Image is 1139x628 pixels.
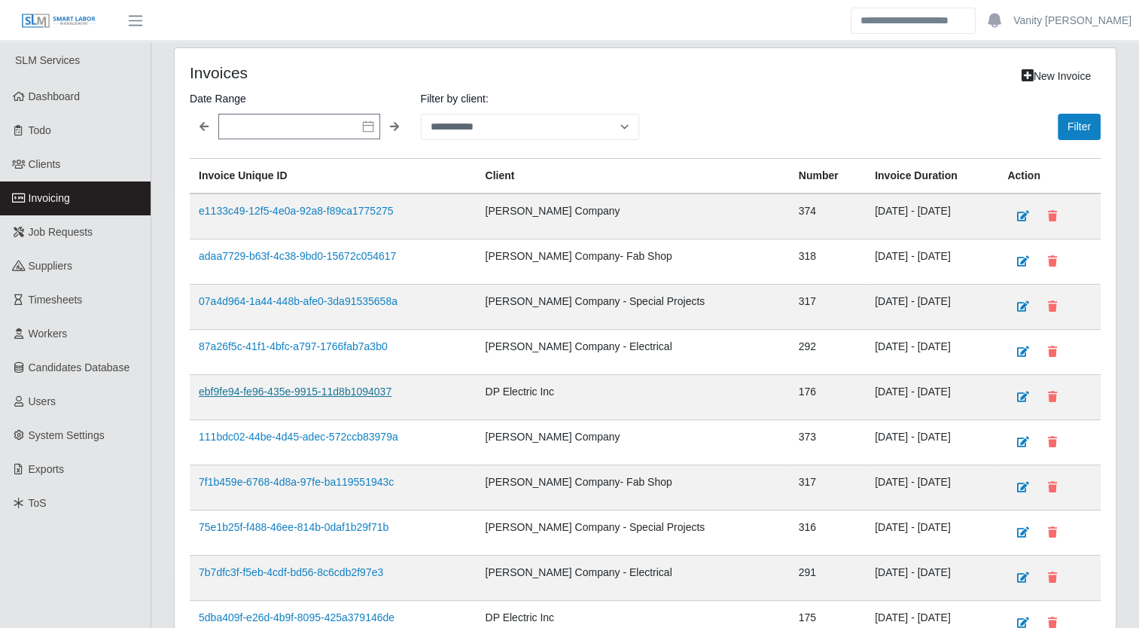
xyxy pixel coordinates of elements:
a: 87a26f5c-41f1-4bfc-a797-1766fab7a3b0 [199,340,388,352]
th: Invoice Unique ID [190,159,476,194]
a: 7b7dfc3f-f5eb-4cdf-bd56-8c6cdb2f97e3 [199,566,383,578]
a: adaa7729-b63f-4c38-9bd0-15672c054617 [199,250,396,262]
span: Job Requests [29,226,93,238]
span: SLM Services [15,54,80,66]
td: [DATE] - [DATE] [866,239,998,285]
a: 75e1b25f-f488-46ee-814b-0daf1b29f71b [199,521,388,533]
img: SLM Logo [21,13,96,29]
a: e1133c49-12f5-4e0a-92a8-f89ca1775275 [199,205,393,217]
span: Users [29,395,56,407]
td: [PERSON_NAME] Company [476,420,789,465]
td: [DATE] - [DATE] [866,511,998,556]
h4: Invoices [190,63,556,82]
td: 291 [790,556,866,601]
a: 07a4d964-1a44-448b-afe0-3da91535658a [199,295,397,307]
a: 111bdc02-44be-4d45-adec-572ccb83979a [199,431,398,443]
a: Vanity [PERSON_NAME] [1013,13,1131,29]
td: 317 [790,465,866,511]
td: [DATE] - [DATE] [866,465,998,511]
td: [DATE] - [DATE] [866,194,998,239]
span: Exports [29,463,64,475]
td: 374 [790,194,866,239]
th: Invoice Duration [866,159,998,194]
td: [DATE] - [DATE] [866,285,998,330]
td: DP Electric Inc [476,375,789,420]
td: [PERSON_NAME] Company- Fab Shop [476,465,789,511]
th: Number [790,159,866,194]
span: Workers [29,328,68,340]
span: Invoicing [29,192,70,204]
span: System Settings [29,429,105,441]
span: Dashboard [29,90,81,102]
input: Search [851,8,976,34]
td: [DATE] - [DATE] [866,375,998,420]
a: 7f1b459e-6768-4d8a-97fe-ba119551943c [199,476,394,488]
th: Client [476,159,789,194]
a: New Invoice [1012,63,1101,90]
span: Todo [29,124,51,136]
span: ToS [29,497,47,509]
td: [PERSON_NAME] Company - Special Projects [476,285,789,330]
td: [DATE] - [DATE] [866,556,998,601]
label: Filter by client: [421,90,640,108]
td: 317 [790,285,866,330]
td: 316 [790,511,866,556]
td: 292 [790,330,866,375]
td: 373 [790,420,866,465]
span: Candidates Database [29,361,130,373]
a: 5dba409f-e26d-4b9f-8095-425a379146de [199,611,394,623]
td: [PERSON_NAME] Company- Fab Shop [476,239,789,285]
td: 318 [790,239,866,285]
a: ebf9fe94-fe96-435e-9915-11d8b1094037 [199,386,391,398]
td: [PERSON_NAME] Company - Electrical [476,330,789,375]
span: Suppliers [29,260,72,272]
label: Date Range [190,90,409,108]
td: [PERSON_NAME] Company - Special Projects [476,511,789,556]
button: Filter [1058,114,1101,140]
span: Clients [29,158,61,170]
td: [DATE] - [DATE] [866,330,998,375]
th: Action [998,159,1101,194]
span: Timesheets [29,294,83,306]
td: 176 [790,375,866,420]
td: [PERSON_NAME] Company [476,194,789,239]
td: [DATE] - [DATE] [866,420,998,465]
td: [PERSON_NAME] Company - Electrical [476,556,789,601]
